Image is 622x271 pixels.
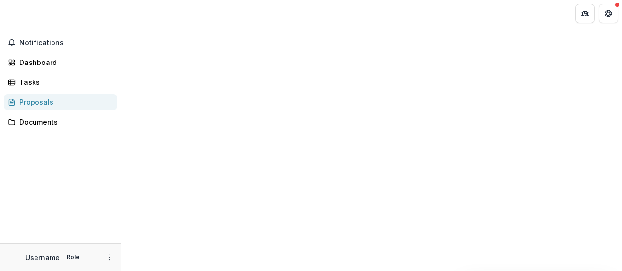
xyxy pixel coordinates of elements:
button: Partners [575,4,595,23]
a: Proposals [4,94,117,110]
a: Documents [4,114,117,130]
a: Dashboard [4,54,117,70]
div: Documents [19,117,109,127]
p: Username [25,253,60,263]
button: More [104,252,115,263]
span: Notifications [19,39,113,47]
div: Dashboard [19,57,109,67]
p: Role [64,253,83,262]
a: Tasks [4,74,117,90]
button: Notifications [4,35,117,50]
div: Proposals [19,97,109,107]
button: Get Help [599,4,618,23]
div: Tasks [19,77,109,87]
